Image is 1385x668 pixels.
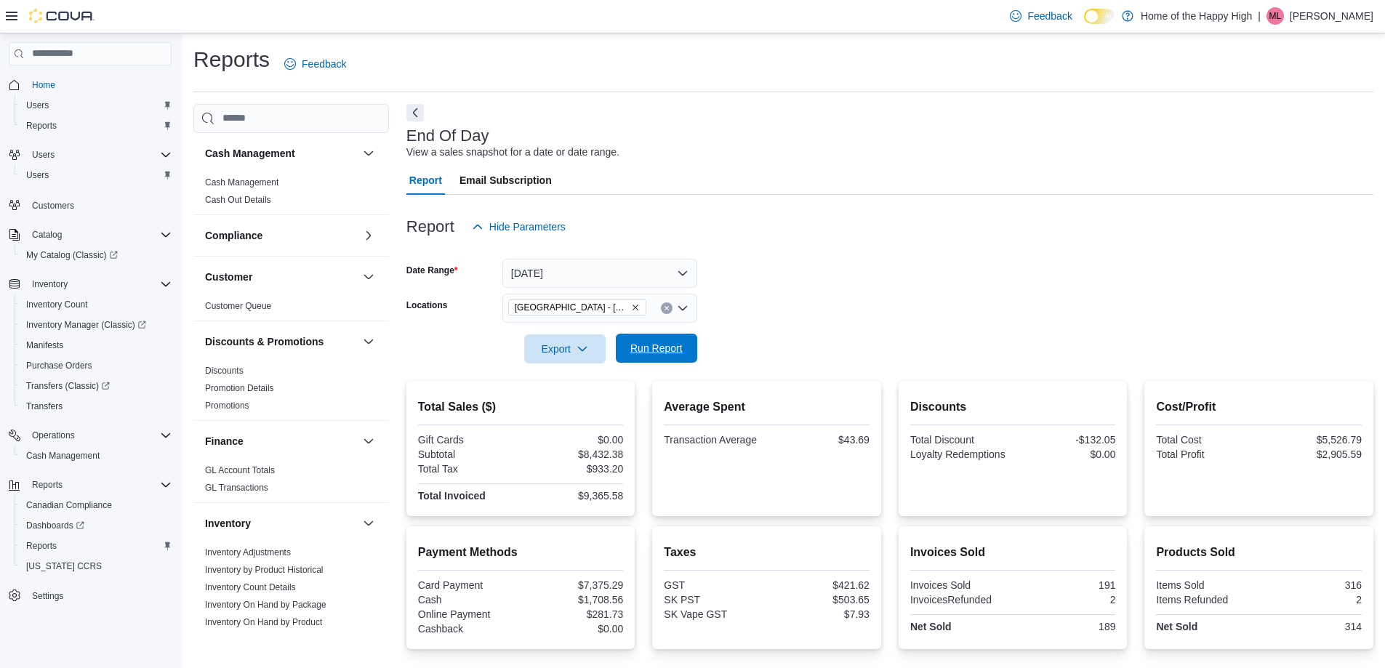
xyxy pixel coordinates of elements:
span: Export [533,334,597,363]
span: Promotions [205,400,249,411]
button: Next [406,104,424,121]
button: Reports [3,475,177,495]
span: Inventory Manager (Classic) [20,316,172,334]
div: GST [664,579,763,591]
span: Operations [26,427,172,444]
div: $0.00 [523,434,623,446]
button: Catalog [3,225,177,245]
div: $9,365.58 [523,490,623,502]
div: $281.73 [523,608,623,620]
span: Hide Parameters [489,220,566,234]
a: Inventory Count [20,296,94,313]
strong: Total Invoiced [418,490,486,502]
div: View a sales snapshot for a date or date range. [406,145,619,160]
span: Dashboards [20,517,172,534]
div: Transaction Average [664,434,763,446]
button: Users [3,145,177,165]
span: Reports [26,540,57,552]
h3: Inventory [205,516,251,531]
button: Finance [205,434,357,448]
button: Operations [3,425,177,446]
button: Inventory [26,275,73,293]
a: Manifests [20,337,69,354]
a: Home [26,76,61,94]
a: Purchase Orders [20,357,98,374]
span: Inventory [32,278,68,290]
span: Home [26,76,172,94]
span: Reports [32,479,63,491]
div: 314 [1262,621,1362,632]
div: Total Cost [1156,434,1256,446]
div: Cash Management [193,174,389,214]
button: Purchase Orders [15,355,177,376]
a: Inventory by Product Historical [205,565,324,575]
a: Dashboards [15,515,177,536]
a: Inventory On Hand by Package [205,600,326,610]
span: Reports [26,476,172,494]
div: $43.69 [770,434,870,446]
button: Discounts & Promotions [360,333,377,350]
div: Card Payment [418,579,518,591]
span: Cash Out Details [205,194,271,206]
button: Reports [15,536,177,556]
span: Inventory Count [20,296,172,313]
span: Inventory by Product Historical [205,564,324,576]
a: Inventory Adjustments [205,547,291,558]
div: 2 [1016,594,1115,605]
span: Transfers [26,401,63,412]
span: Users [20,166,172,184]
div: $933.20 [523,463,623,475]
span: Home [32,79,55,91]
span: Transfers (Classic) [20,377,172,395]
button: Export [524,334,606,363]
div: Cash [418,594,518,605]
button: Transfers [15,396,177,417]
button: Compliance [360,227,377,244]
label: Date Range [406,265,458,276]
a: GL Transactions [205,483,268,493]
span: Users [32,149,55,161]
h2: Payment Methods [418,544,624,561]
a: Users [20,97,55,114]
a: Customer Queue [205,301,271,311]
span: Washington CCRS [20,558,172,575]
button: [DATE] [502,259,697,288]
div: -$132.05 [1016,434,1115,446]
span: Customer Queue [205,300,271,312]
button: Catalog [26,226,68,244]
div: $8,432.38 [523,448,623,460]
h2: Invoices Sold [910,544,1116,561]
span: Users [26,169,49,181]
button: Users [15,95,177,116]
h1: Reports [193,45,270,74]
span: Dashboards [26,520,84,531]
a: Feedback [278,49,352,79]
span: Transfers (Classic) [26,380,110,392]
h2: Average Spent [664,398,870,416]
button: Operations [26,427,81,444]
h3: Compliance [205,228,262,243]
span: Inventory On Hand by Product [205,616,322,628]
div: $0.00 [523,623,623,635]
button: Manifests [15,335,177,355]
span: Canadian Compliance [20,496,172,514]
button: Cash Management [205,146,357,161]
span: Manifests [26,339,63,351]
h3: Cash Management [205,146,295,161]
div: $0.00 [1016,448,1115,460]
a: Transfers (Classic) [15,376,177,396]
div: Marsha Lewis [1266,7,1284,25]
a: Inventory Count Details [205,582,296,592]
div: Online Payment [418,608,518,620]
div: 2 [1262,594,1362,605]
span: Purchase Orders [20,357,172,374]
a: GL Account Totals [205,465,275,475]
button: Settings [3,585,177,606]
label: Locations [406,299,448,311]
span: Feedback [1027,9,1072,23]
a: Inventory On Hand by Product [205,617,322,627]
div: Gift Cards [418,434,518,446]
button: Canadian Compliance [15,495,177,515]
div: InvoicesRefunded [910,594,1010,605]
